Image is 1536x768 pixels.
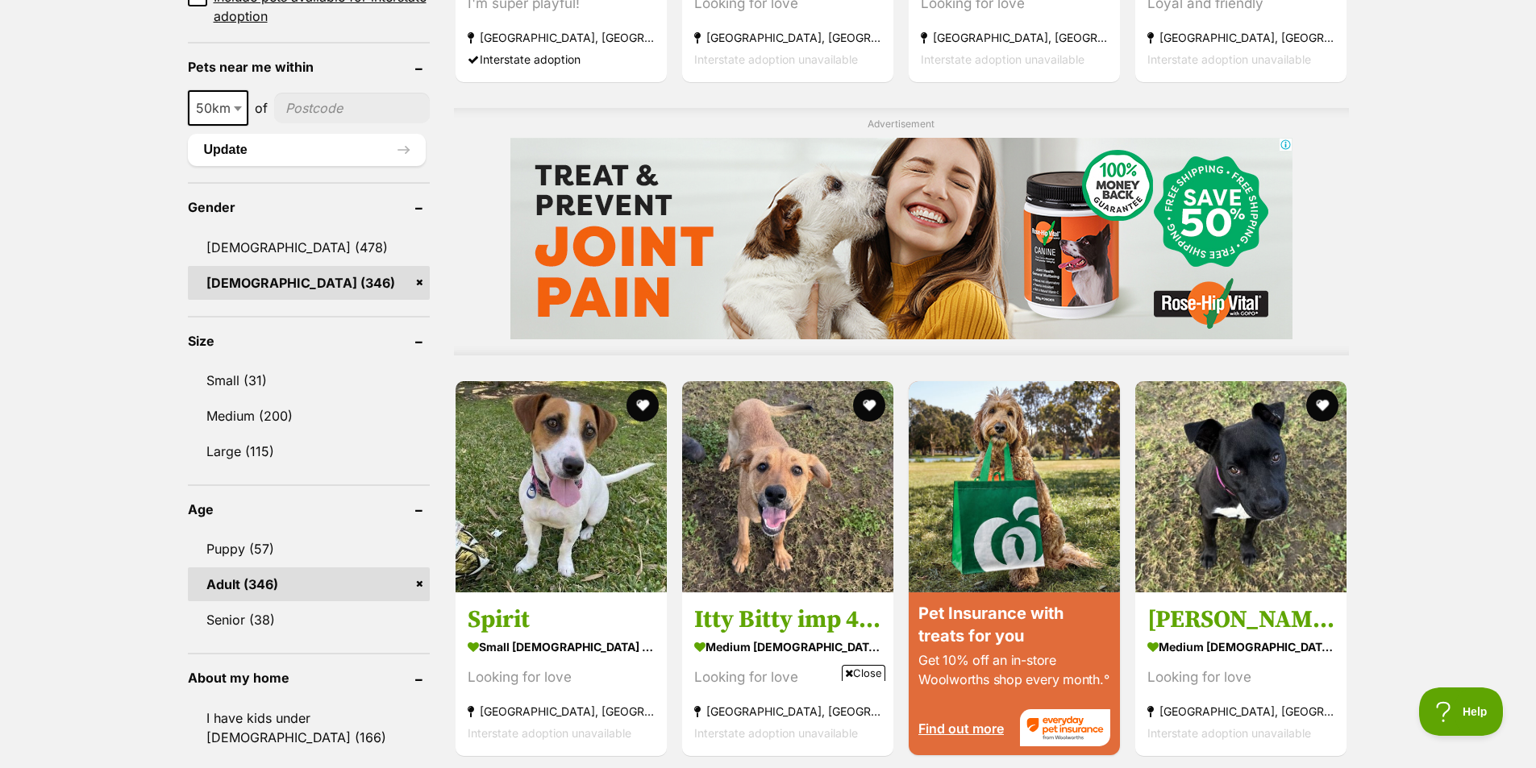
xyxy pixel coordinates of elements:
strong: [GEOGRAPHIC_DATA], [GEOGRAPHIC_DATA] [1147,27,1334,48]
span: 50km [188,90,248,126]
header: About my home [188,670,430,685]
header: Size [188,334,430,348]
img: Francine imp 1978 - American Staffordshire Terrier Dog [1135,381,1347,592]
h3: Itty Bitty imp 485 [694,604,881,634]
button: favourite [1307,389,1339,421]
strong: medium [DEMOGRAPHIC_DATA] Dog [694,634,881,658]
strong: [GEOGRAPHIC_DATA], [GEOGRAPHIC_DATA] [694,27,881,48]
button: favourite [626,389,659,421]
div: Looking for love [694,666,881,687]
a: Medium (200) [188,399,430,433]
header: Gender [188,200,430,214]
iframe: Help Scout Beacon - Open [1419,687,1504,736]
a: Small (31) [188,363,430,397]
a: Spirit small [DEMOGRAPHIC_DATA] Dog Looking for love [GEOGRAPHIC_DATA], [GEOGRAPHIC_DATA] Interst... [456,592,667,755]
a: [PERSON_NAME] imp 1978 medium [DEMOGRAPHIC_DATA] Dog Looking for love [GEOGRAPHIC_DATA], [GEOGRAP... [1135,592,1347,755]
span: 50km [189,97,247,119]
a: Adult (346) [188,567,430,601]
span: Interstate adoption unavailable [921,52,1084,66]
div: Looking for love [1147,666,1334,687]
a: Senior (38) [188,603,430,637]
span: Interstate adoption unavailable [1147,725,1311,739]
button: favourite [853,389,885,421]
span: Close [842,665,885,681]
span: of [255,98,268,118]
a: Puppy (57) [188,532,430,566]
a: I have kids under [DEMOGRAPHIC_DATA] (166) [188,701,430,754]
h3: Spirit [468,604,655,634]
img: Itty Bitty imp 485 - Golden Retriever Dog [682,381,893,592]
h3: [PERSON_NAME] imp 1978 [1147,604,1334,634]
button: Update [188,134,426,166]
div: Advertisement [454,108,1349,355]
header: Pets near me within [188,60,430,74]
span: Interstate adoption unavailable [468,725,631,739]
iframe: Advertisement [510,138,1292,339]
strong: [GEOGRAPHIC_DATA], [GEOGRAPHIC_DATA] [921,27,1108,48]
span: Interstate adoption unavailable [694,52,858,66]
a: [DEMOGRAPHIC_DATA] (478) [188,230,430,264]
iframe: Advertisement [475,687,1062,760]
header: Age [188,502,430,517]
strong: [GEOGRAPHIC_DATA], [GEOGRAPHIC_DATA] [468,27,655,48]
input: postcode [274,93,430,123]
div: Looking for love [468,666,655,687]
strong: medium [DEMOGRAPHIC_DATA] Dog [1147,634,1334,658]
a: [DEMOGRAPHIC_DATA] (346) [188,266,430,300]
a: Itty Bitty imp 485 medium [DEMOGRAPHIC_DATA] Dog Looking for love [GEOGRAPHIC_DATA], [GEOGRAPHIC_... [682,592,893,755]
div: Interstate adoption [468,48,655,70]
img: Spirit - Jack Russell Terrier Dog [456,381,667,592]
span: Interstate adoption unavailable [1147,52,1311,66]
a: Large (115) [188,434,430,468]
strong: small [DEMOGRAPHIC_DATA] Dog [468,634,655,658]
strong: [GEOGRAPHIC_DATA], [GEOGRAPHIC_DATA] [468,700,655,721]
strong: [GEOGRAPHIC_DATA], [GEOGRAPHIC_DATA] [1147,700,1334,721]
